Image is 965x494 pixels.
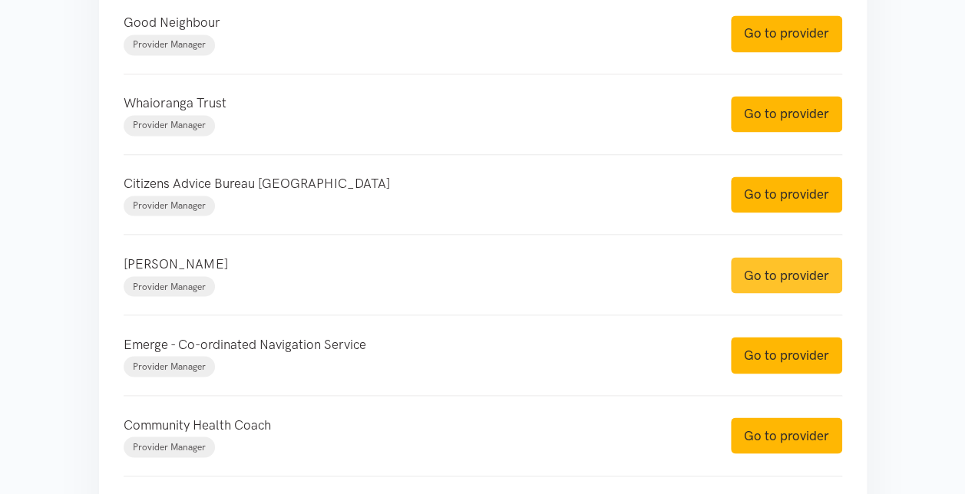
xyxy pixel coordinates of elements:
p: Citizens Advice Bureau [GEOGRAPHIC_DATA] [124,173,700,194]
a: Go to provider [731,257,842,293]
a: Go to provider [731,15,842,51]
p: Emerge - Co-ordinated Navigation Service [124,334,700,354]
a: Go to provider [731,337,842,373]
span: Provider Manager [133,281,206,291]
span: Provider Manager [133,361,206,371]
a: Go to provider [731,417,842,453]
span: Provider Manager [133,200,206,211]
span: Provider Manager [133,120,206,130]
p: [PERSON_NAME] [124,253,700,274]
span: Provider Manager [133,441,206,452]
p: Community Health Coach [124,414,700,435]
span: Provider Manager [133,39,206,50]
p: Whaioranga Trust [124,93,700,114]
a: Go to provider [731,96,842,132]
a: Go to provider [731,176,842,212]
p: Good Neighbour [124,12,700,33]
